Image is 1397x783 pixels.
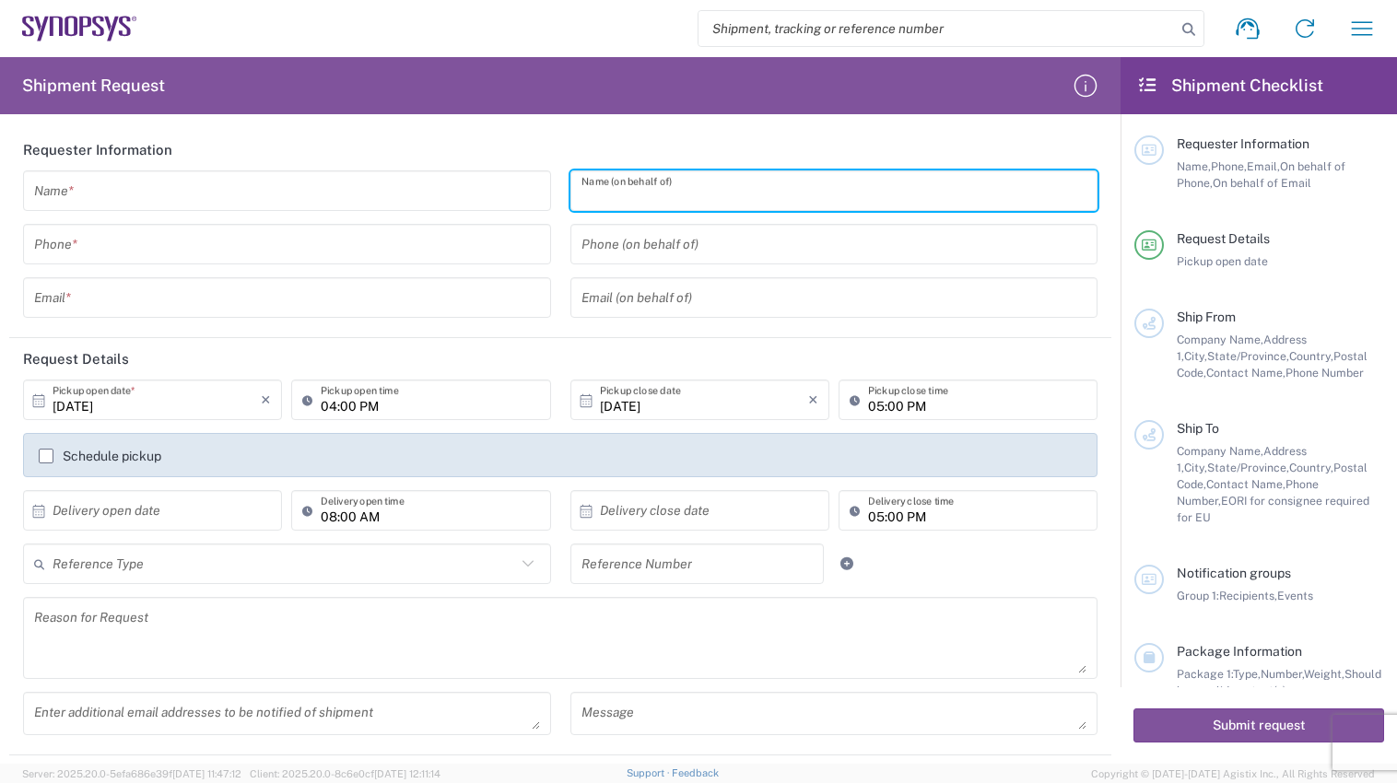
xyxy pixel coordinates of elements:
[1285,366,1364,380] span: Phone Number
[1207,461,1289,474] span: State/Province,
[1261,667,1304,681] span: Number,
[1206,477,1285,491] span: Contact Name,
[1177,333,1263,346] span: Company Name,
[22,75,165,97] h2: Shipment Request
[1133,708,1384,742] button: Submit request
[698,11,1176,46] input: Shipment, tracking or reference number
[834,551,860,577] a: Add Reference
[1177,494,1369,524] span: EORI for consignee required for EU
[250,768,440,779] span: Client: 2025.20.0-8c6e0cf
[1177,589,1219,602] span: Group 1:
[261,385,271,415] i: ×
[1206,366,1285,380] span: Contact Name,
[172,768,241,779] span: [DATE] 11:47:12
[1177,136,1309,151] span: Requester Information
[627,767,673,778] a: Support
[23,350,129,368] h2: Request Details
[1213,176,1311,190] span: On behalf of Email
[1177,444,1263,458] span: Company Name,
[1177,667,1233,681] span: Package 1:
[1177,254,1268,268] span: Pickup open date
[808,385,818,415] i: ×
[1233,667,1261,681] span: Type,
[1247,159,1280,173] span: Email,
[1177,644,1302,659] span: Package Information
[1177,159,1211,173] span: Name,
[1177,310,1236,324] span: Ship From
[22,768,241,779] span: Server: 2025.20.0-5efa686e39f
[1289,461,1333,474] span: Country,
[1211,159,1247,173] span: Phone,
[374,768,440,779] span: [DATE] 12:11:14
[1091,765,1375,782] span: Copyright © [DATE]-[DATE] Agistix Inc., All Rights Reserved
[1219,589,1277,602] span: Recipients,
[1137,75,1323,97] h2: Shipment Checklist
[1277,589,1313,602] span: Events
[1177,231,1270,246] span: Request Details
[1177,421,1219,436] span: Ship To
[1289,349,1333,363] span: Country,
[1184,461,1207,474] span: City,
[39,449,161,463] label: Schedule pickup
[672,767,719,778] a: Feedback
[1207,349,1289,363] span: State/Province,
[1304,667,1344,681] span: Weight,
[1184,349,1207,363] span: City,
[23,141,172,159] h2: Requester Information
[1177,566,1291,580] span: Notification groups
